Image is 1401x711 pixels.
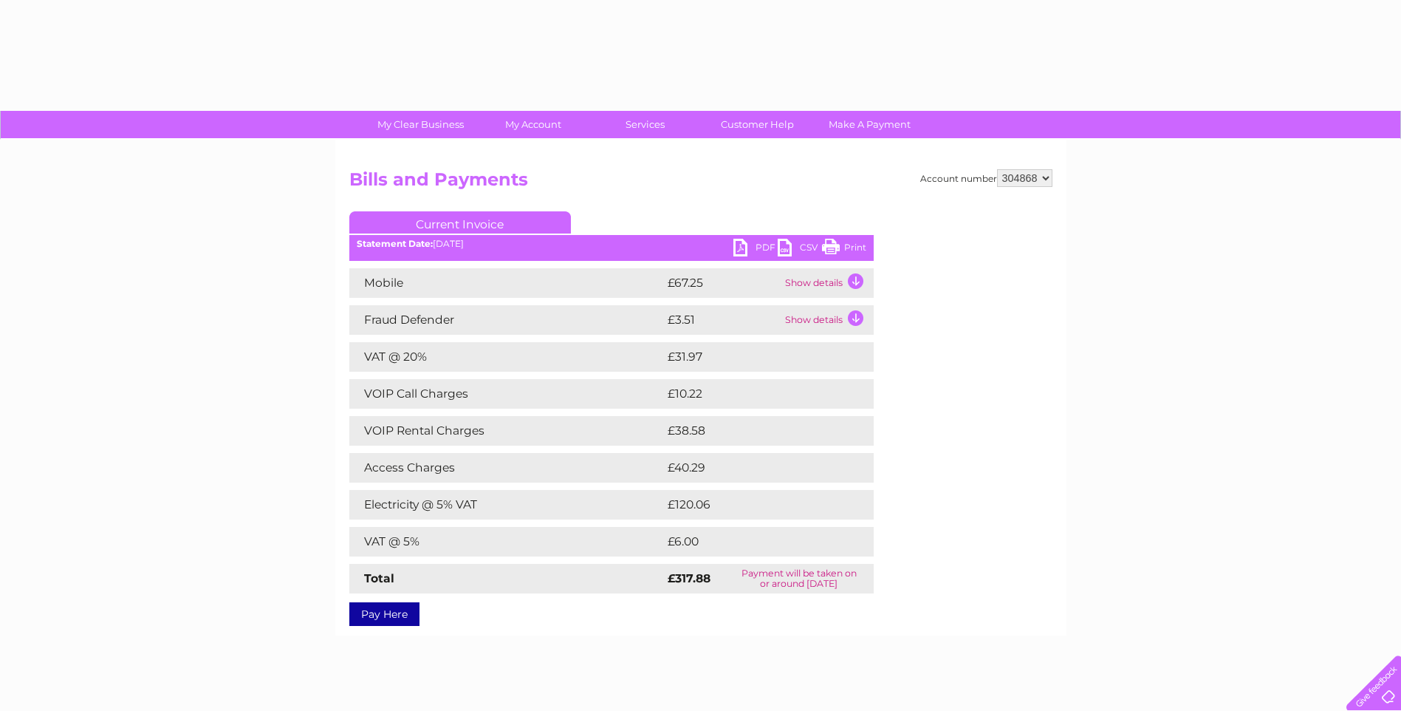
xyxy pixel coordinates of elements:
[349,305,664,335] td: Fraud Defender
[920,169,1052,187] div: Account number
[349,490,664,520] td: Electricity @ 5% VAT
[349,211,571,234] a: Current Invoice
[349,453,664,483] td: Access Charges
[664,305,781,335] td: £3.51
[349,169,1052,197] h2: Bills and Payments
[781,305,874,335] td: Show details
[357,238,433,249] b: Statement Date:
[696,111,818,138] a: Customer Help
[472,111,594,138] a: My Account
[664,527,840,557] td: £6.00
[664,342,843,372] td: £31.97
[360,111,482,138] a: My Clear Business
[664,268,781,298] td: £67.25
[781,268,874,298] td: Show details
[733,239,778,260] a: PDF
[349,602,419,626] a: Pay Here
[349,239,874,249] div: [DATE]
[349,379,664,409] td: VOIP Call Charges
[664,379,843,409] td: £10.22
[809,111,931,138] a: Make A Payment
[349,342,664,372] td: VAT @ 20%
[778,239,822,260] a: CSV
[725,564,873,593] td: Payment will be taken on or around [DATE]
[584,111,706,138] a: Services
[664,490,847,520] td: £120.06
[668,571,710,585] strong: £317.88
[664,453,844,483] td: £40.29
[822,239,866,260] a: Print
[664,416,844,446] td: £38.58
[349,416,664,446] td: VOIP Rental Charges
[364,571,394,585] strong: Total
[349,527,664,557] td: VAT @ 5%
[349,268,664,298] td: Mobile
